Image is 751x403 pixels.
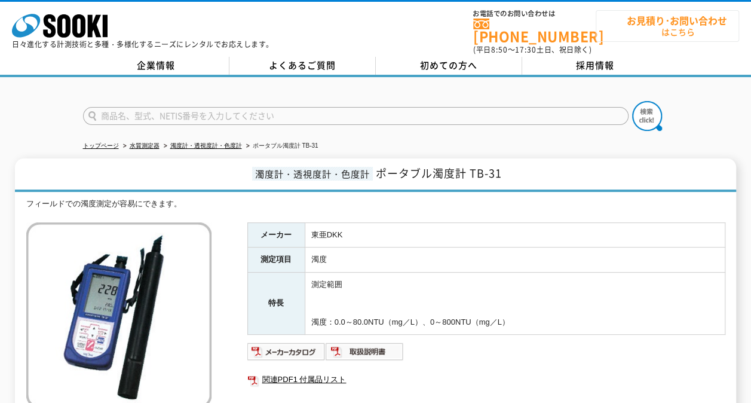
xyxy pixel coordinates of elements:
[247,222,305,248] th: メーカー
[83,57,229,75] a: 企業情報
[26,198,725,210] div: フィールドでの濁度測定が容易にできます。
[376,57,522,75] a: 初めての方へ
[522,57,669,75] a: 採用情報
[326,350,404,359] a: 取扱説明書
[596,10,739,42] a: お見積り･お問い合わせはこちら
[491,44,508,55] span: 8:50
[130,142,160,149] a: 水質測定器
[473,10,596,17] span: お電話でのお問い合わせは
[376,165,502,181] span: ポータブル濁度計 TB-31
[170,142,242,149] a: 濁度計・透視度計・色度計
[83,107,629,125] input: 商品名、型式、NETIS番号を入力してください
[252,167,373,181] span: 濁度計・透視度計・色度計
[83,142,119,149] a: トップページ
[247,372,725,387] a: 関連PDF1 付属品リスト
[12,41,274,48] p: 日々進化する計測技術と多種・多様化するニーズにレンタルでお応えします。
[229,57,376,75] a: よくあるご質問
[247,342,326,361] img: メーカーカタログ
[326,342,404,361] img: 取扱説明書
[247,350,326,359] a: メーカーカタログ
[473,19,596,43] a: [PHONE_NUMBER]
[244,140,318,152] li: ポータブル濁度計 TB-31
[632,101,662,131] img: btn_search.png
[602,11,738,41] span: はこちら
[305,273,725,335] td: 測定範囲 濁度：0.0～80.0NTU（mg／L）、0～800NTU（mg／L）
[515,44,537,55] span: 17:30
[247,248,305,273] th: 測定項目
[473,44,591,55] span: (平日 ～ 土日、祝日除く)
[627,13,727,28] strong: お見積り･お問い合わせ
[305,248,725,273] td: 濁度
[420,59,477,72] span: 初めての方へ
[247,273,305,335] th: 特長
[305,222,725,248] td: 東亜DKK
